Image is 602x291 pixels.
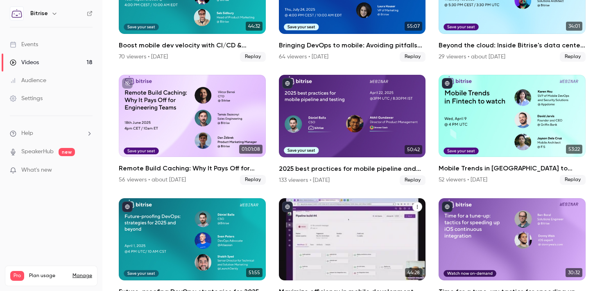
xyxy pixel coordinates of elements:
[439,40,586,50] h2: Beyond the cloud: Inside Bitrise's data center for faster mobile CI
[442,78,453,89] button: published
[119,53,168,61] div: 70 viewers • [DATE]
[279,53,328,61] div: 64 viewers • [DATE]
[119,163,266,173] h2: Remote Build Caching: Why It Pays Off for Engineering Teams
[119,75,266,185] a: 01:01:08Remote Build Caching: Why It Pays Off for Engineering Teams56 viewers • about [DATE]Replay
[279,164,426,174] h2: 2025 best practices for mobile pipeline and testing
[10,76,46,85] div: Audience
[10,271,24,281] span: Pro
[21,129,33,138] span: Help
[566,22,582,31] span: 34:01
[246,22,263,31] span: 44:32
[439,75,586,185] a: 53:22Mobile Trends in [GEOGRAPHIC_DATA] to watch52 viewers • [DATE]Replay
[122,78,133,89] button: unpublished
[439,53,505,61] div: 29 viewers • about [DATE]
[405,145,422,154] span: 50:42
[72,273,92,279] a: Manage
[21,166,52,175] span: What's new
[29,273,68,279] span: Plan usage
[239,145,263,154] span: 01:01:08
[21,148,54,156] a: SpeakerHub
[282,201,293,212] button: published
[83,167,93,174] iframe: Noticeable Trigger
[400,175,425,185] span: Replay
[122,201,133,212] button: published
[10,40,38,49] div: Events
[282,78,293,89] button: published
[119,75,266,185] li: Remote Build Caching: Why It Pays Off for Engineering Teams
[279,176,330,184] div: 133 viewers • [DATE]
[59,148,75,156] span: new
[279,40,426,50] h2: Bringing DevOps to mobile: Avoiding pitfalls and unlocking velocity
[439,163,586,173] h2: Mobile Trends in [GEOGRAPHIC_DATA] to watch
[30,9,48,18] h6: Bitrise
[10,129,93,138] li: help-dropdown-opener
[10,7,23,20] img: Bitrise
[10,58,39,67] div: Videos
[560,175,586,185] span: Replay
[240,175,266,185] span: Replay
[119,176,186,184] div: 56 viewers • about [DATE]
[279,75,426,185] a: 50:422025 best practices for mobile pipeline and testing133 viewers • [DATE]Replay
[560,52,586,62] span: Replay
[240,52,266,62] span: Replay
[442,201,453,212] button: published
[566,145,582,154] span: 53:22
[566,268,582,277] span: 30:32
[10,94,43,103] div: Settings
[119,40,266,50] h2: Boost mobile dev velocity with CI/CD & observability best practices
[439,75,586,185] li: Mobile Trends in Fintech to watch
[246,268,263,277] span: 51:55
[405,268,422,277] span: 44:28
[405,22,422,31] span: 55:07
[400,52,425,62] span: Replay
[279,75,426,185] li: 2025 best practices for mobile pipeline and testing
[439,176,487,184] div: 52 viewers • [DATE]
